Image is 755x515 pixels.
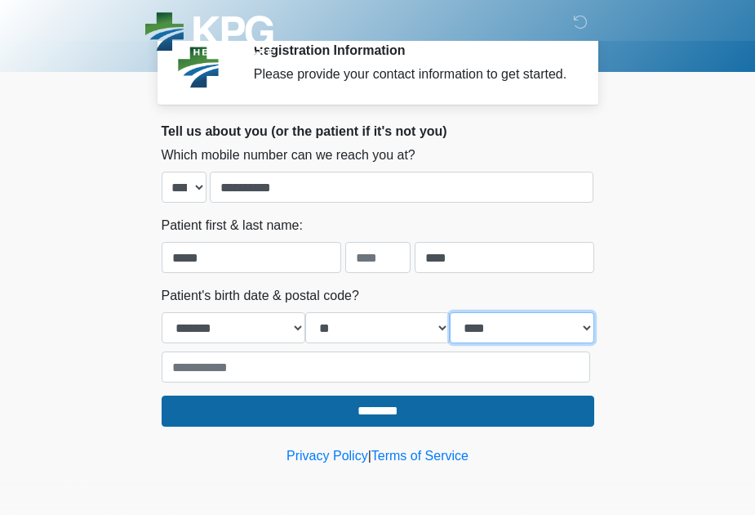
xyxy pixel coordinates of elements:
h2: Tell us about you (or the patient if it's not you) [162,123,594,139]
label: Patient first & last name: [162,216,303,235]
label: Patient's birth date & postal code? [162,286,359,306]
a: Terms of Service [371,449,469,463]
label: Which mobile number can we reach you at? [162,146,415,165]
img: KPG Healthcare Logo [145,12,273,56]
a: | [368,449,371,463]
div: Please provide your contact information to get started. [254,65,570,84]
a: Privacy Policy [286,449,368,463]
